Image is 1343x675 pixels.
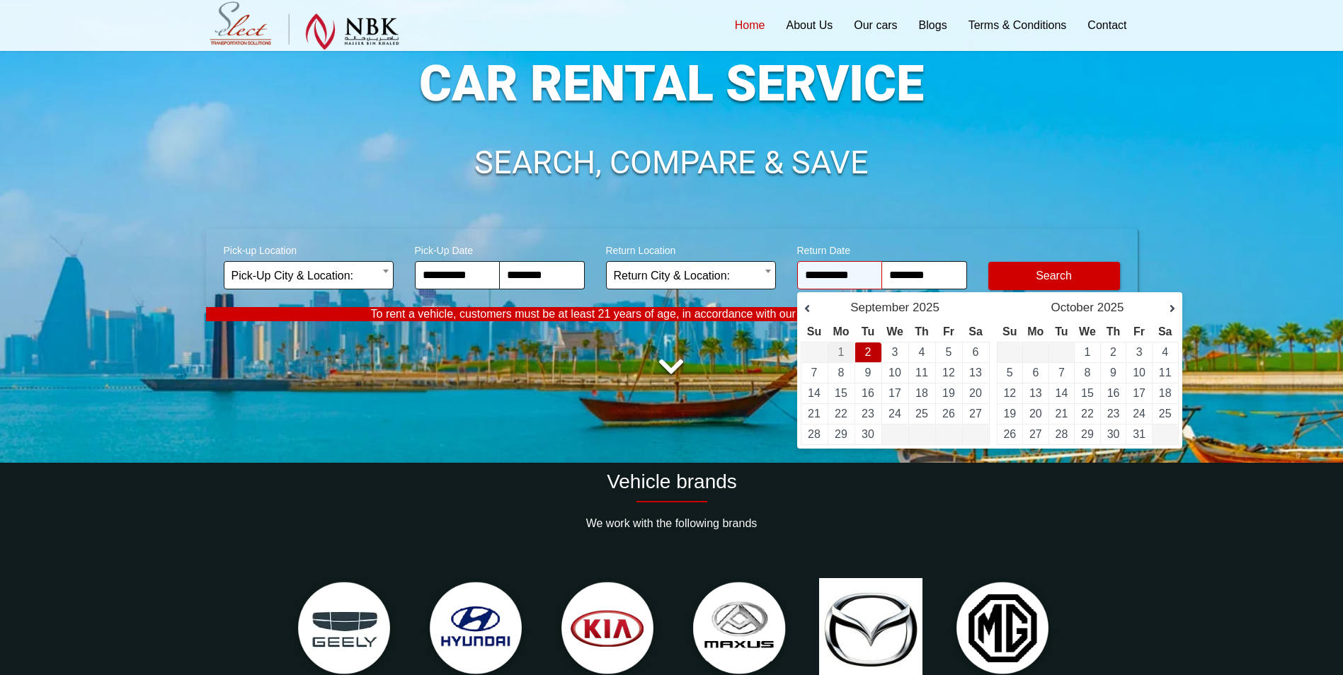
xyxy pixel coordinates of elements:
[1055,325,1068,337] span: Tuesday
[797,236,967,261] span: Return Date
[1085,367,1091,379] a: 8
[1007,367,1013,379] a: 5
[232,262,386,290] span: Pick-Up City & Location:
[1154,302,1175,316] a: Next
[1110,346,1116,358] a: 2
[1133,408,1145,420] a: 24
[1003,408,1016,420] a: 19
[888,387,901,399] a: 17
[206,146,1138,179] h1: SEARCH, COMPARE & SAVE
[224,236,394,261] span: Pick-up Location
[888,408,901,420] a: 24
[1058,367,1065,379] a: 7
[1133,367,1145,379] a: 10
[415,236,585,261] span: Pick-Up Date
[988,262,1120,290] button: Modify Search
[1079,325,1096,337] span: Wednesday
[1056,428,1068,440] a: 28
[886,325,903,337] span: Wednesday
[1051,301,1093,314] span: October
[835,428,847,440] a: 29
[862,408,874,420] a: 23
[968,325,983,337] span: Saturday
[915,325,929,337] span: Thursday
[838,367,845,379] a: 8
[808,387,821,399] a: 14
[892,346,898,358] a: 3
[969,408,982,420] a: 27
[804,302,825,316] a: Prev
[1133,387,1145,399] a: 17
[942,367,955,379] a: 12
[606,261,776,289] span: Return City & Location:
[865,367,871,379] a: 9
[835,387,847,399] a: 15
[808,428,821,440] a: 28
[1032,367,1039,379] a: 6
[1027,325,1044,337] span: Monday
[1159,408,1172,420] a: 25
[915,367,928,379] a: 11
[1002,325,1017,337] span: Sunday
[862,428,874,440] a: 30
[942,387,955,399] a: 19
[1029,408,1042,420] a: 20
[973,346,979,358] a: 6
[1107,428,1120,440] a: 30
[206,307,1138,321] p: To rent a vehicle, customers must be at least 21 years of age, in accordance with our rental poli...
[1056,387,1068,399] a: 14
[833,325,849,337] span: Monday
[865,346,871,358] a: 2
[1159,387,1172,399] a: 18
[210,1,399,50] img: Select Rent a Car
[835,408,847,420] a: 22
[1159,367,1172,379] a: 11
[1003,387,1016,399] a: 12
[1110,367,1116,379] a: 9
[1136,346,1143,358] a: 3
[838,346,845,358] span: 1
[862,387,874,399] a: 16
[206,59,1138,108] h1: CAR RENTAL SERVICE
[1162,346,1168,358] a: 4
[1085,346,1091,358] a: 1
[1081,408,1094,420] a: 22
[969,367,982,379] a: 13
[1107,408,1120,420] a: 23
[1107,325,1121,337] span: Thursday
[206,470,1138,494] h2: Vehicle brands
[224,261,394,289] span: Pick-Up City & Location:
[1029,428,1042,440] a: 27
[1081,428,1094,440] a: 29
[614,262,768,290] span: Return City & Location:
[606,236,776,261] span: Return Location
[1029,387,1042,399] a: 13
[915,408,928,420] a: 25
[828,342,855,363] td: Pick-Up Date
[1158,325,1172,337] span: Saturday
[1133,325,1145,337] span: Friday
[1097,301,1124,314] span: 2025
[946,346,952,358] a: 5
[942,408,955,420] a: 26
[913,301,939,314] span: 2025
[915,387,928,399] a: 18
[919,346,925,358] a: 4
[862,325,874,337] span: Tuesday
[1107,387,1120,399] a: 16
[807,325,821,337] span: Sunday
[888,367,901,379] a: 10
[969,387,982,399] a: 20
[1081,387,1094,399] a: 15
[206,517,1138,531] p: We work with the following brands
[850,301,909,314] span: September
[1003,428,1016,440] a: 26
[811,367,818,379] a: 7
[808,408,821,420] a: 21
[1056,408,1068,420] a: 21
[943,325,954,337] span: Friday
[1133,428,1145,440] a: 31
